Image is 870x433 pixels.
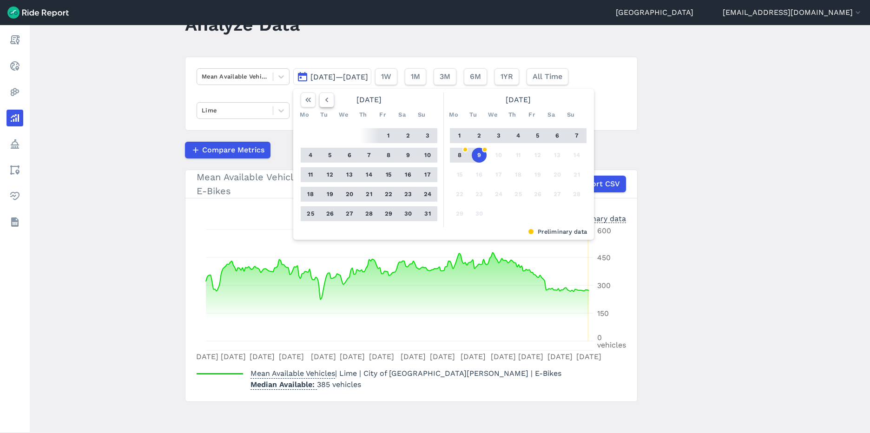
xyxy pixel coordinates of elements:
[303,167,318,182] button: 11
[533,71,562,82] span: All Time
[250,366,335,379] span: Mean Available Vehicles
[311,352,336,361] tspan: [DATE]
[723,7,863,18] button: [EMAIL_ADDRESS][DOMAIN_NAME]
[401,352,426,361] tspan: [DATE]
[336,107,351,122] div: We
[576,352,601,361] tspan: [DATE]
[569,167,584,182] button: 21
[597,309,609,318] tspan: 150
[518,352,543,361] tspan: [DATE]
[362,187,376,202] button: 21
[452,187,467,202] button: 22
[7,84,23,100] a: Heatmaps
[342,167,357,182] button: 13
[362,148,376,163] button: 7
[461,352,486,361] tspan: [DATE]
[494,68,519,85] button: 1YR
[491,352,516,361] tspan: [DATE]
[7,136,23,152] a: Policy
[362,206,376,221] button: 28
[544,107,559,122] div: Sa
[563,107,578,122] div: Su
[362,167,376,182] button: 14
[395,107,409,122] div: Sa
[279,352,304,361] tspan: [DATE]
[452,148,467,163] button: 8
[323,206,337,221] button: 26
[527,68,568,85] button: All Time
[491,167,506,182] button: 17
[221,352,246,361] tspan: [DATE]
[381,187,396,202] button: 22
[530,187,545,202] button: 26
[250,352,275,361] tspan: [DATE]
[420,128,435,143] button: 3
[316,107,331,122] div: Tu
[452,206,467,221] button: 29
[303,187,318,202] button: 18
[7,32,23,48] a: Report
[511,148,526,163] button: 11
[578,178,620,190] span: Export CSV
[342,206,357,221] button: 27
[401,128,415,143] button: 2
[440,71,450,82] span: 3M
[381,167,396,182] button: 15
[491,148,506,163] button: 10
[511,187,526,202] button: 25
[293,68,371,85] button: [DATE]—[DATE]
[323,148,337,163] button: 5
[597,281,611,290] tspan: 300
[323,167,337,182] button: 12
[472,187,487,202] button: 23
[452,128,467,143] button: 1
[375,68,397,85] button: 1W
[7,162,23,178] a: Areas
[375,107,390,122] div: Fr
[401,148,415,163] button: 9
[511,167,526,182] button: 18
[567,213,626,223] div: Preliminary data
[530,148,545,163] button: 12
[310,72,368,81] span: [DATE]—[DATE]
[7,110,23,126] a: Analyze
[511,128,526,143] button: 4
[569,148,584,163] button: 14
[340,352,365,361] tspan: [DATE]
[414,107,429,122] div: Su
[524,107,539,122] div: Fr
[446,107,461,122] div: Mo
[597,226,611,235] tspan: 600
[381,206,396,221] button: 29
[381,148,396,163] button: 8
[405,68,426,85] button: 1M
[369,352,394,361] tspan: [DATE]
[491,187,506,202] button: 24
[597,333,602,342] tspan: 0
[501,71,513,82] span: 1YR
[300,227,587,236] div: Preliminary data
[597,253,611,262] tspan: 450
[297,92,441,107] div: [DATE]
[420,148,435,163] button: 10
[193,352,218,361] tspan: [DATE]
[616,7,693,18] a: [GEOGRAPHIC_DATA]
[597,341,626,349] tspan: vehicles
[472,206,487,221] button: 30
[472,148,487,163] button: 9
[569,128,584,143] button: 7
[491,128,506,143] button: 3
[446,92,590,107] div: [DATE]
[401,167,415,182] button: 16
[466,107,481,122] div: Tu
[530,128,545,143] button: 5
[185,142,270,158] button: Compare Metrics
[297,107,312,122] div: Mo
[401,206,415,221] button: 30
[472,167,487,182] button: 16
[472,128,487,143] button: 2
[197,170,626,198] div: Mean Available Vehicles | Lime | City of [GEOGRAPHIC_DATA][PERSON_NAME] | E-Bikes
[7,7,69,19] img: Ride Report
[303,148,318,163] button: 4
[505,107,520,122] div: Th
